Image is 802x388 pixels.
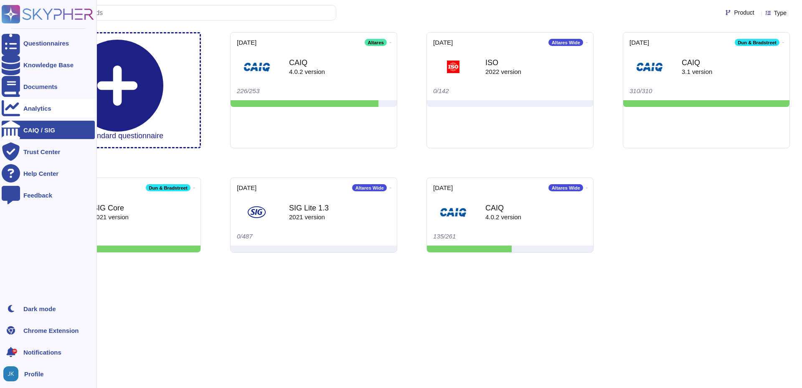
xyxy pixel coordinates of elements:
[24,371,44,377] span: Profile
[2,121,95,139] a: CAIQ / SIG
[23,149,60,155] div: Trust Center
[2,164,95,183] a: Help Center
[12,349,17,354] div: 9+
[682,59,712,66] div: CAIQ
[289,68,325,75] div: 4.0.2 version
[3,366,18,381] img: user
[485,59,521,66] div: ISO
[485,68,521,75] div: 2022 version
[38,5,336,20] input: Search by keywords
[289,204,329,212] div: SIG Lite 1.3
[71,132,163,141] h3: Add standard questionnaire
[735,39,779,46] span: Dun & Bradstreet
[2,34,95,52] a: Questionnaires
[433,87,449,94] span: 0/142
[237,233,253,240] span: 0/487
[2,142,95,161] a: Trust Center
[23,170,58,177] div: Help Center
[23,349,61,355] span: Notifications
[548,39,583,46] span: Altares Wide
[629,39,649,46] div: [DATE]
[433,39,453,46] div: [DATE]
[2,186,95,204] a: Feedback
[433,233,456,240] span: 135/261
[237,39,256,46] div: [DATE]
[633,58,665,75] img: SQ logo
[629,87,652,94] span: 310/310
[146,184,190,191] span: Dun & Bradstreet
[437,204,469,221] img: SQ logo
[23,127,55,133] div: CAIQ / SIG
[433,184,453,191] div: [DATE]
[2,77,95,96] a: Documents
[2,56,95,74] a: Knowledge Base
[241,58,272,75] img: SQ logo
[23,40,69,46] div: Questionnaires
[2,365,24,383] button: user
[485,214,521,220] div: 4.0.2 version
[93,214,129,220] div: 2021 version
[734,10,754,15] span: Product
[23,192,52,198] div: Feedback
[23,306,56,312] div: Dark mode
[289,214,329,220] div: 2021 version
[23,105,51,112] div: Analytics
[237,87,259,94] span: 226/253
[23,84,58,90] div: Documents
[289,59,325,66] div: CAIQ
[485,204,521,212] div: CAIQ
[445,58,462,75] img: SQ logo
[23,327,79,334] div: Chrome Extension
[352,184,387,191] span: Altares Wide
[2,99,95,117] a: Analytics
[237,184,256,191] div: [DATE]
[774,10,787,16] span: Type
[2,321,95,340] a: Chrome Extension
[682,68,712,75] div: 3.1 version
[93,204,129,212] div: SIG Core
[548,184,583,191] span: Altares Wide
[23,62,74,68] div: Knowledge Base
[245,204,268,221] img: SQ logo
[365,39,387,46] span: Altares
